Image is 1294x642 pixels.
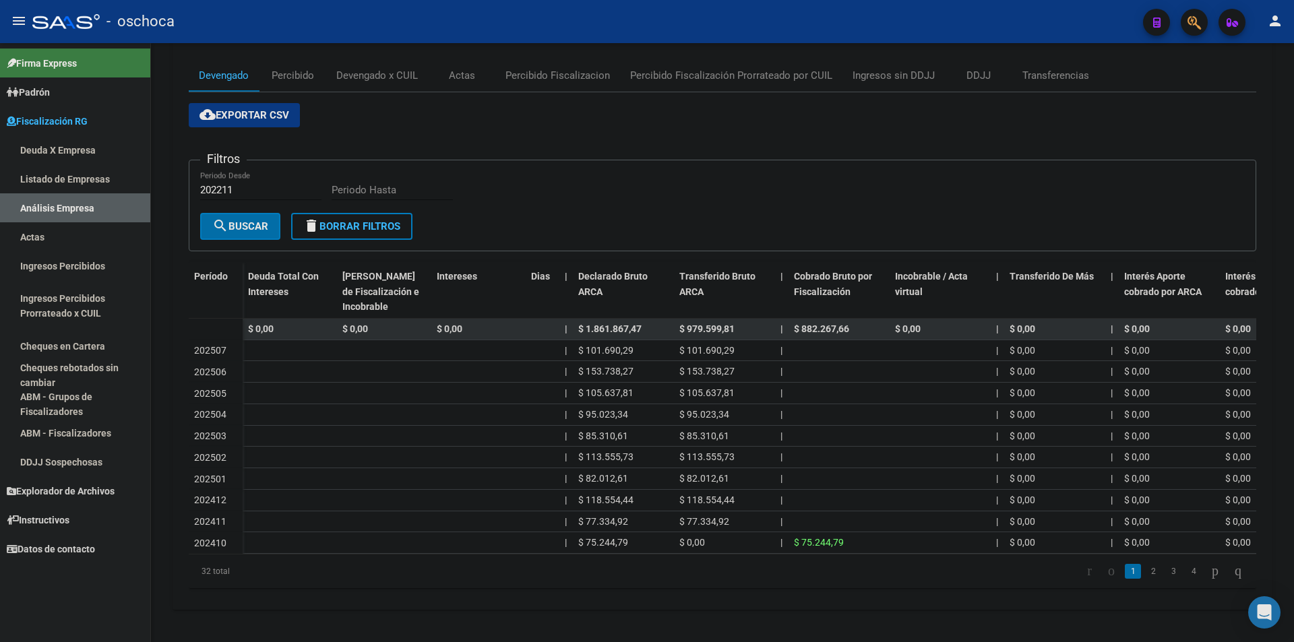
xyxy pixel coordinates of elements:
[578,537,628,548] span: $ 75.244,79
[559,262,573,321] datatable-header-cell: |
[1111,387,1113,398] span: |
[1004,262,1105,321] datatable-header-cell: Transferido De Más
[679,409,729,420] span: $ 95.023,34
[996,473,998,484] span: |
[1124,516,1150,527] span: $ 0,00
[565,366,567,377] span: |
[11,13,27,29] mat-icon: menu
[1225,430,1251,441] span: $ 0,00
[996,516,998,527] span: |
[194,516,226,527] span: 202411
[996,387,998,398] span: |
[194,345,226,356] span: 202507
[1124,323,1150,334] span: $ 0,00
[1111,323,1113,334] span: |
[1267,13,1283,29] mat-icon: person
[1010,345,1035,356] span: $ 0,00
[1225,345,1251,356] span: $ 0,00
[780,271,783,282] span: |
[1010,323,1035,334] span: $ 0,00
[106,7,175,36] span: - oschoca
[7,56,77,71] span: Firma Express
[679,271,756,297] span: Transferido Bruto ARCA
[996,451,998,462] span: |
[1111,537,1113,548] span: |
[248,271,319,297] span: Deuda Total Con Intereses
[996,430,998,441] span: |
[578,430,628,441] span: $ 85.310,61
[565,323,567,334] span: |
[578,516,628,527] span: $ 77.334,92
[991,262,1004,321] datatable-header-cell: |
[780,387,782,398] span: |
[1183,560,1204,583] li: page 4
[780,345,782,356] span: |
[199,109,289,121] span: Exportar CSV
[1124,271,1202,297] span: Interés Aporte cobrado por ARCA
[578,494,634,505] span: $ 118.554,44
[194,388,226,399] span: 202505
[1010,430,1035,441] span: $ 0,00
[578,451,634,462] span: $ 113.555,73
[212,218,228,234] mat-icon: search
[1248,596,1281,629] div: Open Intercom Messenger
[526,262,559,321] datatable-header-cell: Dias
[565,409,567,420] span: |
[336,68,418,83] div: Devengado x CUIL
[573,262,674,321] datatable-header-cell: Declarado Bruto ARCA
[291,213,412,240] button: Borrar Filtros
[1010,516,1035,527] span: $ 0,00
[1124,473,1150,484] span: $ 0,00
[996,366,998,377] span: |
[1225,451,1251,462] span: $ 0,00
[7,513,69,527] span: Instructivos
[1105,262,1119,321] datatable-header-cell: |
[1010,537,1035,548] span: $ 0,00
[679,366,735,377] span: $ 153.738,27
[966,68,991,83] div: DDJJ
[1111,271,1113,282] span: |
[1225,323,1251,334] span: $ 0,00
[189,554,400,588] div: 32 total
[895,271,968,297] span: Incobrable / Acta virtual
[1111,494,1113,505] span: |
[1206,564,1225,579] a: go to next page
[780,537,782,548] span: |
[679,451,735,462] span: $ 113.555,73
[194,474,226,484] span: 202501
[1010,271,1094,282] span: Transferido De Más
[7,85,50,100] span: Padrón
[342,271,419,313] span: [PERSON_NAME] de Fiscalización e Incobrable
[996,537,998,548] span: |
[1010,494,1035,505] span: $ 0,00
[1111,516,1113,527] span: |
[1225,409,1251,420] span: $ 0,00
[1010,409,1035,420] span: $ 0,00
[1225,516,1251,527] span: $ 0,00
[1124,451,1150,462] span: $ 0,00
[212,220,268,232] span: Buscar
[890,262,991,321] datatable-header-cell: Incobrable / Acta virtual
[1119,262,1220,321] datatable-header-cell: Interés Aporte cobrado por ARCA
[1124,494,1150,505] span: $ 0,00
[7,484,115,499] span: Explorador de Archivos
[578,271,648,297] span: Declarado Bruto ARCA
[189,262,243,319] datatable-header-cell: Período
[1124,409,1150,420] span: $ 0,00
[679,430,729,441] span: $ 85.310,61
[565,345,567,356] span: |
[194,538,226,548] span: 202410
[200,150,247,168] h3: Filtros
[780,473,782,484] span: |
[794,271,872,297] span: Cobrado Bruto por Fiscalización
[565,451,567,462] span: |
[189,103,300,127] button: Exportar CSV
[895,323,921,334] span: $ 0,00
[565,516,567,527] span: |
[1111,366,1113,377] span: |
[1125,564,1141,579] a: 1
[780,451,782,462] span: |
[1225,537,1251,548] span: $ 0,00
[7,542,95,556] span: Datos de contacto
[1111,409,1113,420] span: |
